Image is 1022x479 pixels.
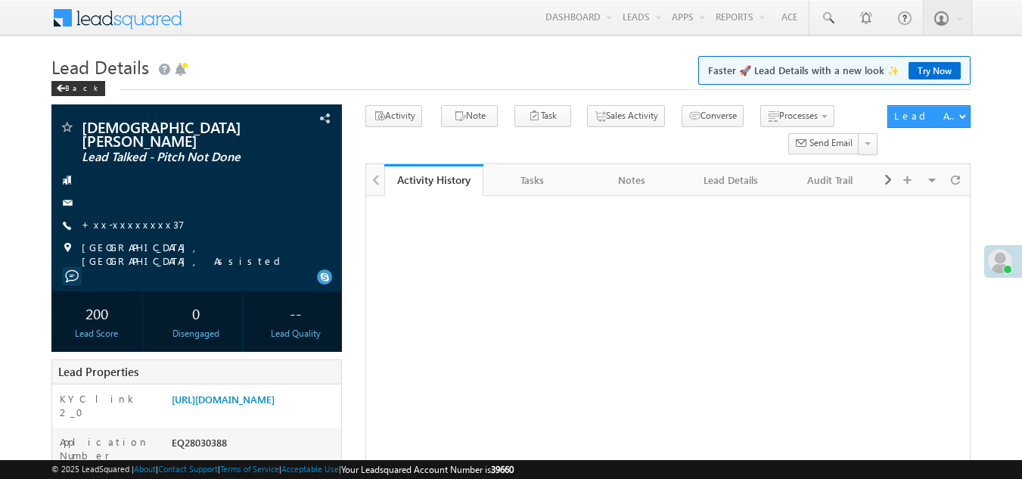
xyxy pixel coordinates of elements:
button: Send Email [788,133,859,155]
span: Lead Details [51,54,149,79]
button: Sales Activity [587,105,665,127]
a: Back [51,80,113,93]
div: Tasks [495,171,569,189]
div: Notes [595,171,668,189]
div: EQ28030388 [168,435,342,456]
div: Activity History [396,173,472,187]
a: Audit Trail [781,164,880,196]
button: Activity [365,105,422,127]
a: Contact Support [158,464,218,474]
a: [URL][DOMAIN_NAME] [172,393,275,406]
span: 39660 [491,464,514,475]
button: Converse [682,105,744,127]
span: Send Email [809,136,853,150]
a: Notes [582,164,682,196]
div: -- [253,299,337,327]
span: Lead Properties [58,364,138,379]
label: Application Number [60,435,157,462]
span: Faster 🚀 Lead Details with a new look ✨ [708,63,961,78]
div: 200 [55,299,139,327]
a: Tasks [483,164,582,196]
div: Lead Details [694,171,767,189]
span: [GEOGRAPHIC_DATA], [GEOGRAPHIC_DATA], Assisted [82,241,316,268]
span: Lead Talked - Pitch Not Done [82,150,261,165]
div: Lead Quality [253,327,337,341]
button: Note [441,105,498,127]
a: Activity History [384,164,483,196]
div: Disengaged [154,327,238,341]
span: Processes [779,110,818,121]
span: © 2025 LeadSquared | | | | | [51,462,514,477]
div: Back [51,81,105,96]
a: Lead Details [682,164,781,196]
span: [DEMOGRAPHIC_DATA][PERSON_NAME] [82,120,261,147]
div: 0 [154,299,238,327]
a: Terms of Service [220,464,279,474]
button: Processes [760,105,834,127]
div: Lead Actions [894,109,958,123]
button: Lead Actions [887,105,971,128]
a: About [134,464,156,474]
div: Audit Trail [793,171,866,189]
a: Try Now [909,62,961,79]
button: Task [514,105,571,127]
a: +xx-xxxxxxxx37 [82,218,185,231]
span: Your Leadsquared Account Number is [341,464,514,475]
div: Lead Score [55,327,139,341]
a: Acceptable Use [281,464,339,474]
label: KYC link 2_0 [60,392,157,419]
